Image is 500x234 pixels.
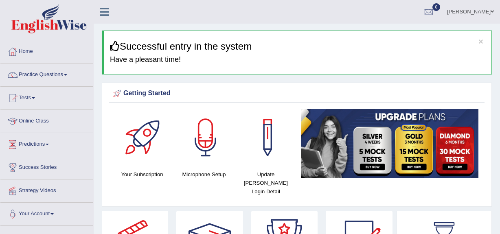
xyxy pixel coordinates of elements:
h4: Have a pleasant time! [110,56,485,64]
a: Tests [0,87,93,107]
span: 0 [432,3,441,11]
h4: Your Subscription [115,170,169,179]
a: Practice Questions [0,63,93,84]
h4: Update [PERSON_NAME] Login Detail [239,170,293,196]
a: Online Class [0,110,93,130]
a: Success Stories [0,156,93,177]
button: × [478,37,483,46]
h4: Microphone Setup [177,170,231,179]
a: Predictions [0,133,93,153]
a: Your Account [0,203,93,223]
div: Getting Started [111,87,482,100]
img: small5.jpg [301,109,478,178]
a: Home [0,40,93,61]
a: Strategy Videos [0,179,93,200]
h3: Successful entry in the system [110,41,485,52]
